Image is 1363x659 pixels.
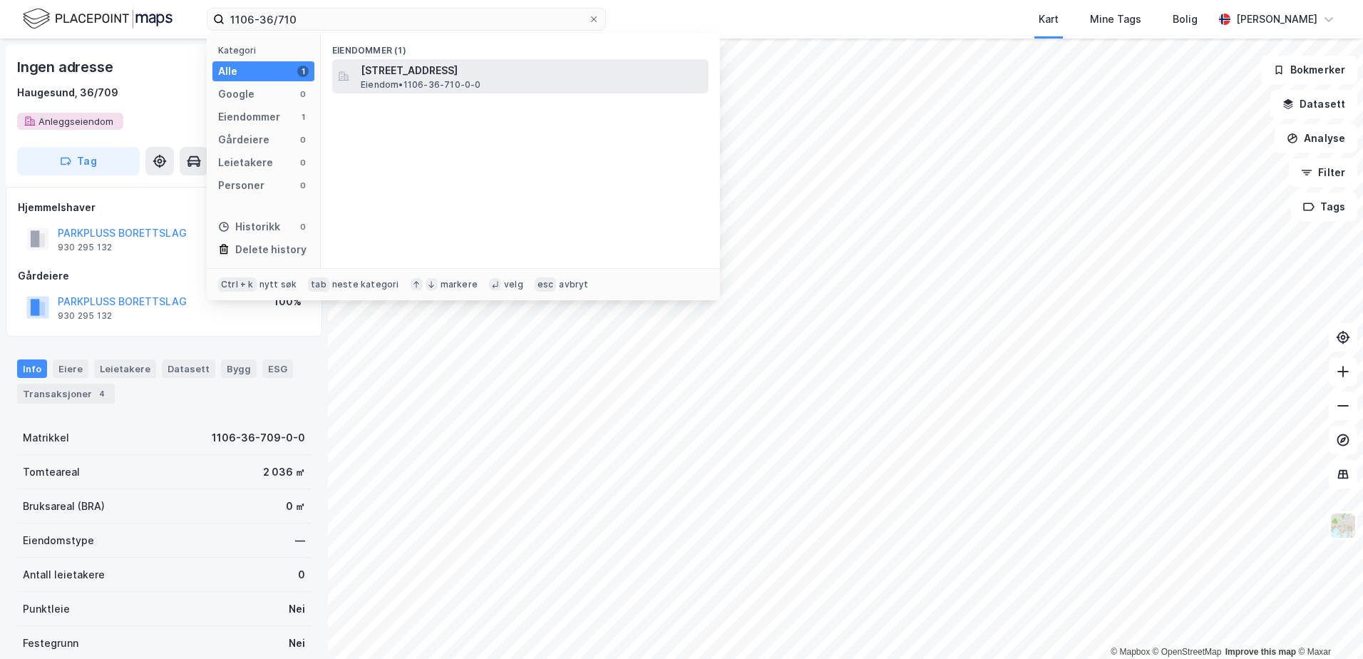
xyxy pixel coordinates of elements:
[1261,56,1357,84] button: Bokmerker
[58,310,112,322] div: 930 295 132
[286,498,305,515] div: 0 ㎡
[297,111,309,123] div: 1
[263,464,305,481] div: 2 036 ㎡
[259,279,297,290] div: nytt søk
[441,279,478,290] div: markere
[1039,11,1059,28] div: Kart
[1289,158,1357,187] button: Filter
[295,532,305,549] div: —
[23,429,69,446] div: Matrikkel
[297,180,309,191] div: 0
[17,384,115,404] div: Transaksjoner
[1275,124,1357,153] button: Analyse
[18,267,310,285] div: Gårdeiere
[218,177,264,194] div: Personer
[262,359,293,378] div: ESG
[17,359,47,378] div: Info
[289,635,305,652] div: Nei
[17,56,115,78] div: Ingen adresse
[1111,647,1150,657] a: Mapbox
[23,601,70,618] div: Punktleie
[308,277,329,292] div: tab
[297,66,309,77] div: 1
[218,108,280,126] div: Eiendommer
[361,79,481,91] span: Eiendom • 1106-36-710-0-0
[218,131,269,148] div: Gårdeiere
[218,45,314,56] div: Kategori
[18,199,310,216] div: Hjemmelshaver
[218,277,257,292] div: Ctrl + k
[332,279,399,290] div: neste kategori
[297,88,309,100] div: 0
[221,359,257,378] div: Bygg
[504,279,523,290] div: velg
[361,62,703,79] span: [STREET_ADDRESS]
[17,147,140,175] button: Tag
[1329,512,1357,539] img: Z
[23,6,173,31] img: logo.f888ab2527a4732fd821a326f86c7f29.svg
[1090,11,1141,28] div: Mine Tags
[225,9,588,30] input: Søk på adresse, matrikkel, gårdeiere, leietakere eller personer
[1292,591,1363,659] div: Kontrollprogram for chat
[218,63,237,80] div: Alle
[1225,647,1296,657] a: Improve this map
[298,566,305,583] div: 0
[321,34,720,59] div: Eiendommer (1)
[559,279,588,290] div: avbryt
[218,86,254,103] div: Google
[17,84,118,101] div: Haugesund, 36/709
[1173,11,1198,28] div: Bolig
[23,498,105,515] div: Bruksareal (BRA)
[1291,193,1357,221] button: Tags
[218,154,273,171] div: Leietakere
[94,359,156,378] div: Leietakere
[1270,90,1357,118] button: Datasett
[218,218,280,235] div: Historikk
[274,293,302,310] div: 100%
[23,464,80,481] div: Tomteareal
[23,635,78,652] div: Festegrunn
[23,566,105,583] div: Antall leietakere
[1236,11,1317,28] div: [PERSON_NAME]
[297,157,309,168] div: 0
[535,277,557,292] div: esc
[1153,647,1222,657] a: OpenStreetMap
[162,359,215,378] div: Datasett
[53,359,88,378] div: Eiere
[289,601,305,618] div: Nei
[297,134,309,145] div: 0
[235,241,307,258] div: Delete history
[212,429,305,446] div: 1106-36-709-0-0
[95,387,109,401] div: 4
[1292,591,1363,659] iframe: Chat Widget
[58,242,112,253] div: 930 295 132
[297,221,309,233] div: 0
[23,532,94,549] div: Eiendomstype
